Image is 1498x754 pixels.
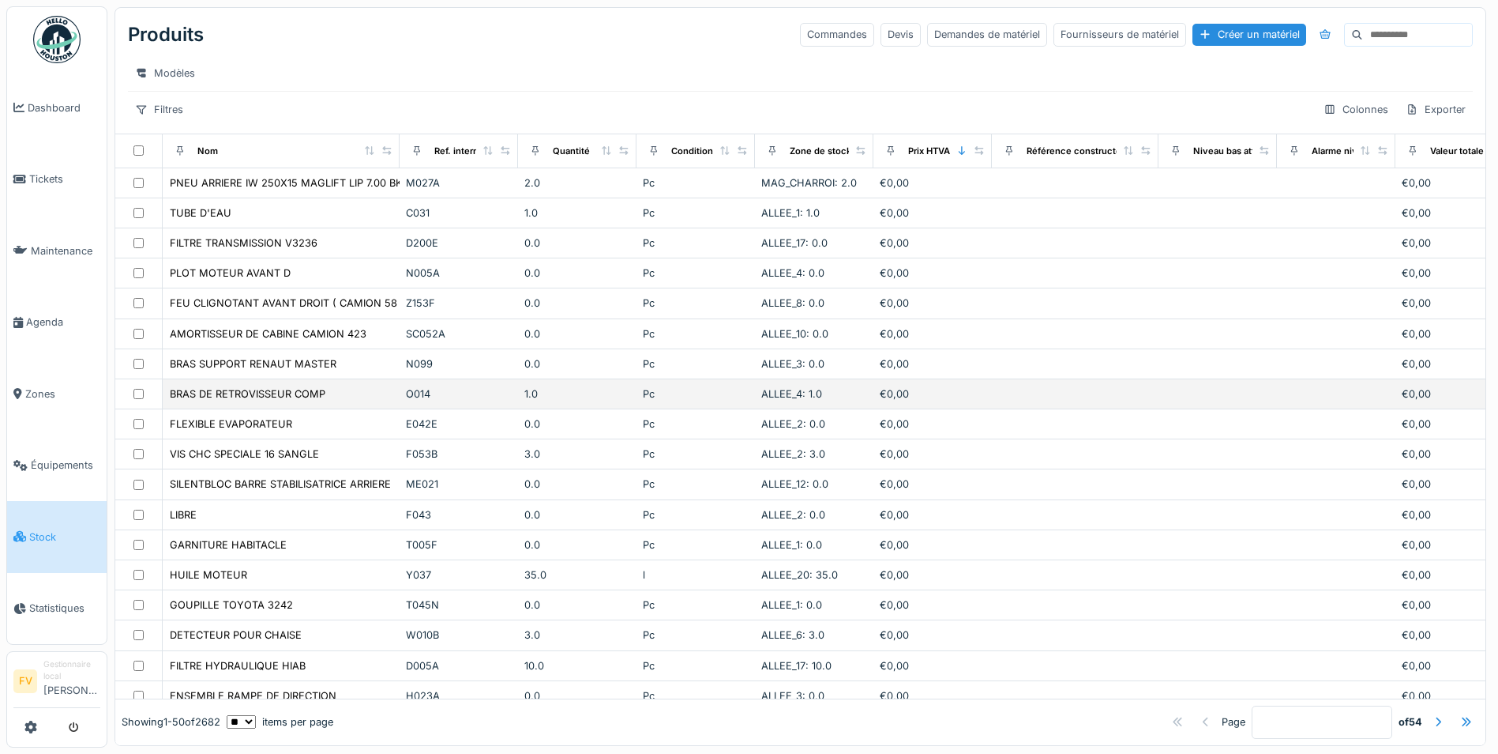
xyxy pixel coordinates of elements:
div: Commandes [800,23,874,46]
span: ALLEE_4: 0.0 [761,267,824,279]
div: BRAS DE RETROVISSEUR COMP [170,386,325,402]
span: ALLEE_10: 0.0 [761,328,828,340]
div: FEU CLIGNOTANT AVANT DROIT ( CAMION 58 ) [170,296,404,311]
span: MAG_CHARROI: 2.0 [761,177,857,189]
div: FILTRE TRANSMISSION V3236 [170,236,317,251]
div: T005F [406,537,512,552]
a: Statistiques [7,573,107,645]
span: ALLEE_1: 0.0 [761,599,822,611]
div: Colonnes [1316,98,1395,121]
div: VIS CHC SPECIALE 16 SANGLE [170,447,319,462]
div: Ref. interne [434,145,484,158]
div: Zone de stockage [790,145,867,158]
div: Pc [643,205,749,221]
div: H023A [406,688,512,703]
div: HUILE MOTEUR [170,567,247,582]
div: Pc [643,688,749,703]
div: Pc [643,537,749,552]
div: TUBE D'EAU [170,205,231,221]
a: Zones [7,358,107,430]
span: Maintenance [31,243,100,258]
div: DETECTEUR POUR CHAISE [170,628,302,643]
div: Produits [128,14,204,55]
span: Équipements [31,458,100,473]
div: €0,00 [880,567,986,582]
div: Prix HTVA [908,145,950,158]
span: ALLEE_4: 1.0 [761,388,822,400]
span: ALLEE_2: 0.0 [761,418,825,430]
div: Devis [880,23,921,46]
div: LIBRE [170,507,197,522]
div: E042E [406,417,512,432]
div: 10.0 [524,658,630,673]
span: Statistiques [29,601,100,616]
span: ALLEE_1: 1.0 [761,207,820,219]
div: N099 [406,356,512,371]
div: Page [1222,714,1245,729]
div: €0,00 [880,628,986,643]
div: GARNITURE HABITACLE [170,537,287,552]
div: €0,00 [880,447,986,462]
div: 3.0 [524,628,630,643]
span: ALLEE_6: 3.0 [761,629,824,641]
div: Pc [643,296,749,311]
span: ALLEE_17: 0.0 [761,237,828,249]
div: ENSEMBLE RAMPE DE DIRECTION [170,688,336,703]
div: €0,00 [880,658,986,673]
div: D005A [406,658,512,673]
div: €0,00 [880,477,986,492]
div: ME021 [406,477,512,492]
div: 0.0 [524,266,630,281]
a: Agenda [7,287,107,359]
div: Niveau bas atteint ? [1193,145,1278,158]
div: C031 [406,205,512,221]
span: ALLEE_17: 10.0 [761,660,832,672]
div: €0,00 [880,296,986,311]
div: €0,00 [880,417,986,432]
div: €0,00 [880,356,986,371]
div: O014 [406,386,512,402]
span: ALLEE_3: 0.0 [761,358,824,370]
div: 0.0 [524,326,630,341]
a: Équipements [7,430,107,502]
div: 1.0 [524,205,630,221]
div: l [643,567,749,582]
div: 0.0 [524,537,630,552]
div: Pc [643,236,749,251]
div: Valeur totale [1430,145,1484,158]
div: Gestionnaire local [43,658,100,683]
span: ALLEE_20: 35.0 [761,569,838,581]
div: 0.0 [524,598,630,613]
div: Pc [643,356,749,371]
div: Pc [643,477,749,492]
div: 0.0 [524,507,630,522]
div: PLOT MOTEUR AVANT D [170,266,291,281]
div: items per page [227,714,333,729]
span: ALLEE_1: 0.0 [761,539,822,551]
div: Conditionnement [671,145,746,158]
span: ALLEE_2: 3.0 [761,448,825,460]
div: €0,00 [880,236,986,251]
span: Tickets [29,172,100,187]
div: €0,00 [880,688,986,703]
div: 0.0 [524,417,630,432]
div: 35.0 [524,567,630,582]
div: M027A [406,175,512,190]
div: 2.0 [524,175,630,190]
a: Tickets [7,144,107,216]
div: Pc [643,598,749,613]
div: Pc [643,175,749,190]
li: [PERSON_NAME] [43,658,100,704]
span: Stock [29,530,100,545]
div: €0,00 [880,326,986,341]
div: Nom [197,145,218,158]
div: Pc [643,266,749,281]
a: FV Gestionnaire local[PERSON_NAME] [13,658,100,708]
div: Pc [643,326,749,341]
div: F053B [406,447,512,462]
div: €0,00 [880,598,986,613]
div: Exporter [1399,98,1473,121]
div: Pc [643,507,749,522]
div: 0.0 [524,296,630,311]
div: 3.0 [524,447,630,462]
